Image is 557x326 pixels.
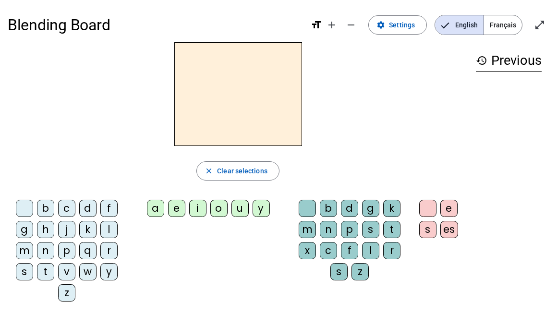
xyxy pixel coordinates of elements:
div: m [16,242,33,259]
div: x [299,242,316,259]
span: Clear selections [217,165,267,177]
div: f [341,242,358,259]
button: Increase font size [322,15,341,35]
div: c [320,242,337,259]
div: t [37,263,54,280]
div: r [383,242,400,259]
div: u [231,200,249,217]
div: h [37,221,54,238]
button: Decrease font size [341,15,361,35]
div: s [362,221,379,238]
div: f [100,200,118,217]
div: w [79,263,97,280]
div: d [79,200,97,217]
div: y [100,263,118,280]
mat-icon: close [205,167,213,175]
div: m [299,221,316,238]
button: Clear selections [196,161,279,181]
div: es [440,221,458,238]
mat-icon: open_in_full [534,19,545,31]
div: s [330,263,348,280]
mat-icon: format_size [311,19,322,31]
div: v [58,263,75,280]
div: r [100,242,118,259]
div: a [147,200,164,217]
div: l [362,242,379,259]
mat-icon: history [476,55,487,66]
div: z [351,263,369,280]
div: p [341,221,358,238]
div: d [341,200,358,217]
mat-icon: settings [376,21,385,29]
div: i [189,200,206,217]
div: g [362,200,379,217]
span: English [435,15,484,35]
div: k [383,200,400,217]
div: o [210,200,228,217]
div: y [253,200,270,217]
h3: Previous [476,50,542,72]
div: e [168,200,185,217]
span: Français [484,15,522,35]
div: e [440,200,458,217]
div: b [320,200,337,217]
h1: Blending Board [8,10,303,40]
mat-icon: add [326,19,338,31]
mat-icon: remove [345,19,357,31]
div: t [383,221,400,238]
div: q [79,242,97,259]
button: Settings [368,15,427,35]
span: Settings [389,19,415,31]
div: n [37,242,54,259]
div: k [79,221,97,238]
div: g [16,221,33,238]
div: c [58,200,75,217]
div: s [419,221,436,238]
div: p [58,242,75,259]
button: Enter full screen [530,15,549,35]
div: s [16,263,33,280]
div: l [100,221,118,238]
div: b [37,200,54,217]
div: j [58,221,75,238]
mat-button-toggle-group: Language selection [435,15,522,35]
div: z [58,284,75,302]
div: n [320,221,337,238]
